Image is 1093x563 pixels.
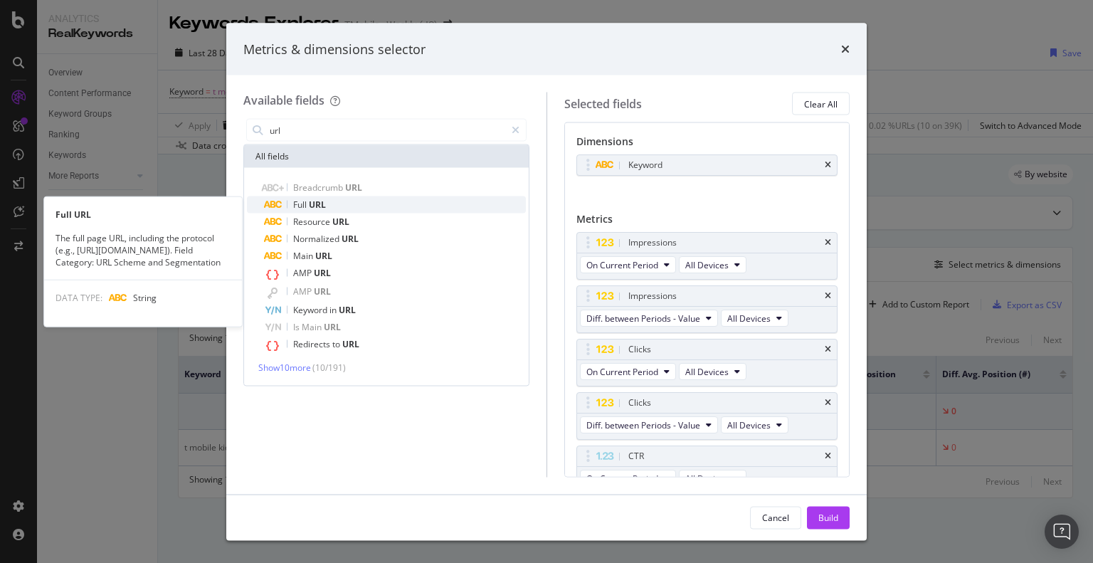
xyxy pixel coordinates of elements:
div: Open Intercom Messenger [1045,515,1079,549]
div: ClickstimesDiff. between Periods - ValueAll Devices [576,392,838,440]
div: Clicks [628,396,651,410]
div: Metrics & dimensions selector [243,40,426,58]
div: CTR [628,449,644,463]
button: All Devices [679,363,746,380]
div: times [825,452,831,461]
button: All Devices [679,256,746,273]
div: Selected fields [564,95,642,112]
div: CTRtimesOn Current PeriodAll Devices [576,446,838,493]
div: Impressions [628,289,677,303]
div: Dimensions [576,135,838,154]
button: On Current Period [580,470,676,487]
button: Clear All [792,93,850,115]
span: Main [302,321,324,333]
span: in [329,304,339,316]
span: URL [309,199,326,211]
div: Clicks [628,342,651,357]
div: Available fields [243,93,324,108]
span: Main [293,250,315,262]
span: All Devices [727,419,771,431]
span: Keyword [293,304,329,316]
span: ( 10 / 191 ) [312,362,346,374]
div: Impressions [628,236,677,250]
span: All Devices [685,365,729,377]
div: times [825,238,831,247]
span: AMP [293,267,314,279]
span: URL [314,267,331,279]
span: URL [314,285,331,298]
span: Normalized [293,233,342,245]
span: URL [315,250,332,262]
span: All Devices [685,472,729,484]
div: Keyword [628,158,662,172]
span: URL [332,216,349,228]
button: All Devices [721,416,788,433]
button: Diff. between Periods - Value [580,416,718,433]
div: ImpressionstimesOn Current PeriodAll Devices [576,232,838,280]
span: Diff. between Periods - Value [586,419,700,431]
div: times [825,292,831,300]
button: Build [807,506,850,529]
div: Full URL [44,208,242,220]
div: times [825,399,831,407]
div: times [841,40,850,58]
div: The full page URL, including the protocol (e.g., [URL][DOMAIN_NAME]). Field Category: URL Scheme ... [44,231,242,268]
span: Redirects [293,338,332,350]
div: Clear All [804,98,838,110]
span: All Devices [685,258,729,270]
button: All Devices [721,310,788,327]
button: Diff. between Periods - Value [580,310,718,327]
span: Diff. between Periods - Value [586,312,700,324]
div: All fields [244,145,529,168]
div: times [825,345,831,354]
span: URL [324,321,341,333]
input: Search by field name [268,120,505,141]
button: All Devices [679,470,746,487]
div: times [825,161,831,169]
span: URL [342,338,359,350]
div: ClickstimesOn Current PeriodAll Devices [576,339,838,386]
span: AMP [293,285,314,298]
span: All Devices [727,312,771,324]
div: modal [226,23,867,540]
span: URL [339,304,356,316]
span: On Current Period [586,258,658,270]
div: Cancel [762,511,789,523]
span: Show 10 more [258,362,311,374]
div: ImpressionstimesDiff. between Periods - ValueAll Devices [576,285,838,333]
div: Build [818,511,838,523]
button: On Current Period [580,256,676,273]
span: URL [342,233,359,245]
span: Resource [293,216,332,228]
button: On Current Period [580,363,676,380]
span: URL [345,181,362,194]
span: to [332,338,342,350]
div: Keywordtimes [576,154,838,176]
button: Cancel [750,506,801,529]
span: On Current Period [586,365,658,377]
span: On Current Period [586,472,658,484]
span: Is [293,321,302,333]
span: Breadcrumb [293,181,345,194]
span: Full [293,199,309,211]
div: Metrics [576,212,838,232]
